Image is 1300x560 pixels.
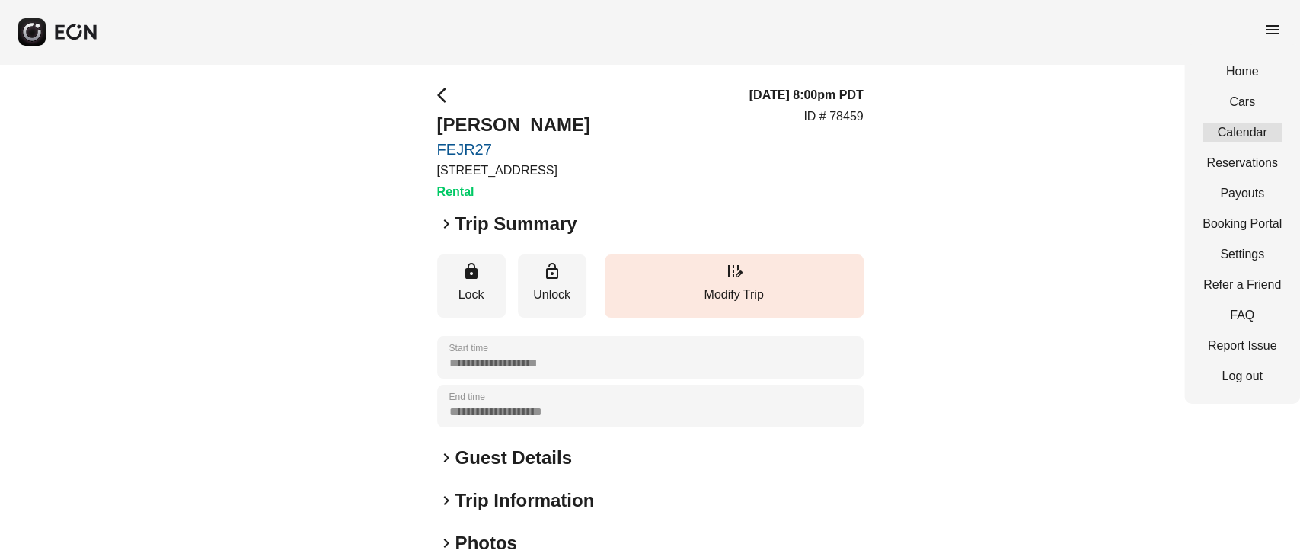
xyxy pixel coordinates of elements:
p: Unlock [525,286,579,304]
a: Refer a Friend [1203,276,1282,294]
span: arrow_back_ios [437,86,455,104]
a: FEJR27 [437,140,590,158]
span: lock_open [543,262,561,280]
span: edit_road [725,262,743,280]
span: keyboard_arrow_right [437,215,455,233]
h2: Photos [455,531,517,555]
h2: [PERSON_NAME] [437,113,590,137]
a: FAQ [1203,306,1282,325]
span: menu [1263,21,1282,39]
span: keyboard_arrow_right [437,491,455,510]
h2: Trip Summary [455,212,577,236]
a: Report Issue [1203,337,1282,355]
p: [STREET_ADDRESS] [437,162,590,180]
a: Payouts [1203,184,1282,203]
a: Settings [1203,245,1282,264]
button: Unlock [518,254,586,318]
span: keyboard_arrow_right [437,534,455,552]
a: Home [1203,62,1282,81]
a: Booking Portal [1203,215,1282,233]
h3: [DATE] 8:00pm PDT [749,86,864,104]
a: Calendar [1203,123,1282,142]
h2: Guest Details [455,446,572,470]
a: Reservations [1203,154,1282,172]
span: keyboard_arrow_right [437,449,455,467]
span: lock [462,262,481,280]
a: Cars [1203,93,1282,111]
p: Modify Trip [612,286,856,304]
button: Lock [437,254,506,318]
button: Modify Trip [605,254,864,318]
a: Log out [1203,367,1282,386]
h2: Trip Information [455,488,595,513]
p: ID # 78459 [803,107,863,126]
p: Lock [445,286,498,304]
h3: Rental [437,183,590,201]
